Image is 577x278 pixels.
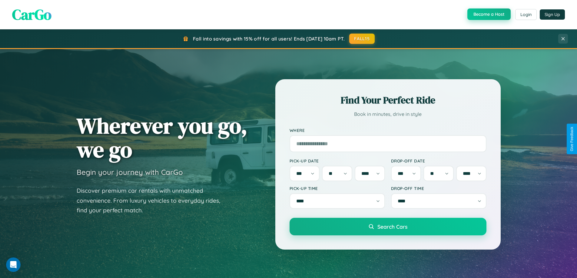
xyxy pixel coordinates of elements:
button: FALL15 [349,34,375,44]
h1: Wherever you go, we go [77,114,247,162]
label: Pick-up Time [290,186,385,191]
button: Login [515,9,537,20]
h2: Find Your Perfect Ride [290,93,486,107]
label: Drop-off Time [391,186,486,191]
label: Drop-off Date [391,158,486,163]
button: Search Cars [290,218,486,235]
h3: Begin your journey with CarGo [77,168,183,177]
div: Give Feedback [570,127,574,151]
span: CarGo [12,5,51,25]
button: Sign Up [540,9,565,20]
span: Fall into savings with 15% off for all users! Ends [DATE] 10am PT. [193,36,345,42]
label: Where [290,128,486,133]
p: Book in minutes, drive in style [290,110,486,119]
iframe: Intercom live chat [6,257,21,272]
button: Become a Host [467,8,511,20]
span: Search Cars [377,223,407,230]
p: Discover premium car rentals with unmatched convenience. From luxury vehicles to everyday rides, ... [77,186,228,215]
label: Pick-up Date [290,158,385,163]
